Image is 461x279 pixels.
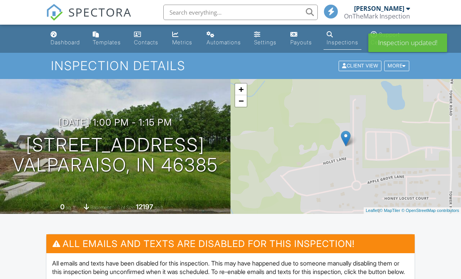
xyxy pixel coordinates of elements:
[254,39,276,45] div: Settings
[235,95,247,107] a: Zoom out
[131,28,163,50] a: Contacts
[364,207,461,214] div: |
[90,205,111,210] span: basement
[52,259,408,276] p: All emails and texts have been disabled for this inspection. This may have happened due to someon...
[207,39,241,45] div: Automations
[327,39,358,45] div: Inspections
[235,84,247,95] a: Zoom in
[251,28,281,50] a: Settings
[380,208,400,213] a: © MapTiler
[12,135,218,176] h1: [STREET_ADDRESS] Valparaiso, IN 46385
[368,34,447,52] div: Inspection updated!
[203,28,245,50] a: Automations (Basic)
[338,62,383,68] a: Client View
[66,205,76,210] span: sq. ft.
[339,61,381,71] div: Client View
[134,39,158,45] div: Contacts
[47,28,83,50] a: Dashboard
[90,28,124,50] a: Templates
[384,61,409,71] div: More
[290,39,312,45] div: Payouts
[46,10,132,27] a: SPECTORA
[93,39,121,45] div: Templates
[51,59,410,72] h1: Inspection Details
[136,203,153,211] div: 12197
[354,5,404,12] div: [PERSON_NAME]
[366,208,378,213] a: Leaflet
[46,234,414,253] h3: All emails and texts are disabled for this inspection!
[60,203,64,211] div: 0
[163,5,318,20] input: Search everything...
[154,205,164,210] span: sq.ft.
[119,205,135,210] span: Lot Size
[59,117,172,128] h3: [DATE] 1:00 pm - 1:15 pm
[402,208,459,213] a: © OpenStreetMap contributors
[344,12,410,20] div: OnTheMark Inspection
[172,39,192,45] div: Metrics
[368,28,413,50] a: Support Center
[51,39,80,45] div: Dashboard
[324,28,361,50] a: Inspections
[68,4,132,20] span: SPECTORA
[169,28,197,50] a: Metrics
[46,4,63,21] img: The Best Home Inspection Software - Spectora
[287,28,317,50] a: Payouts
